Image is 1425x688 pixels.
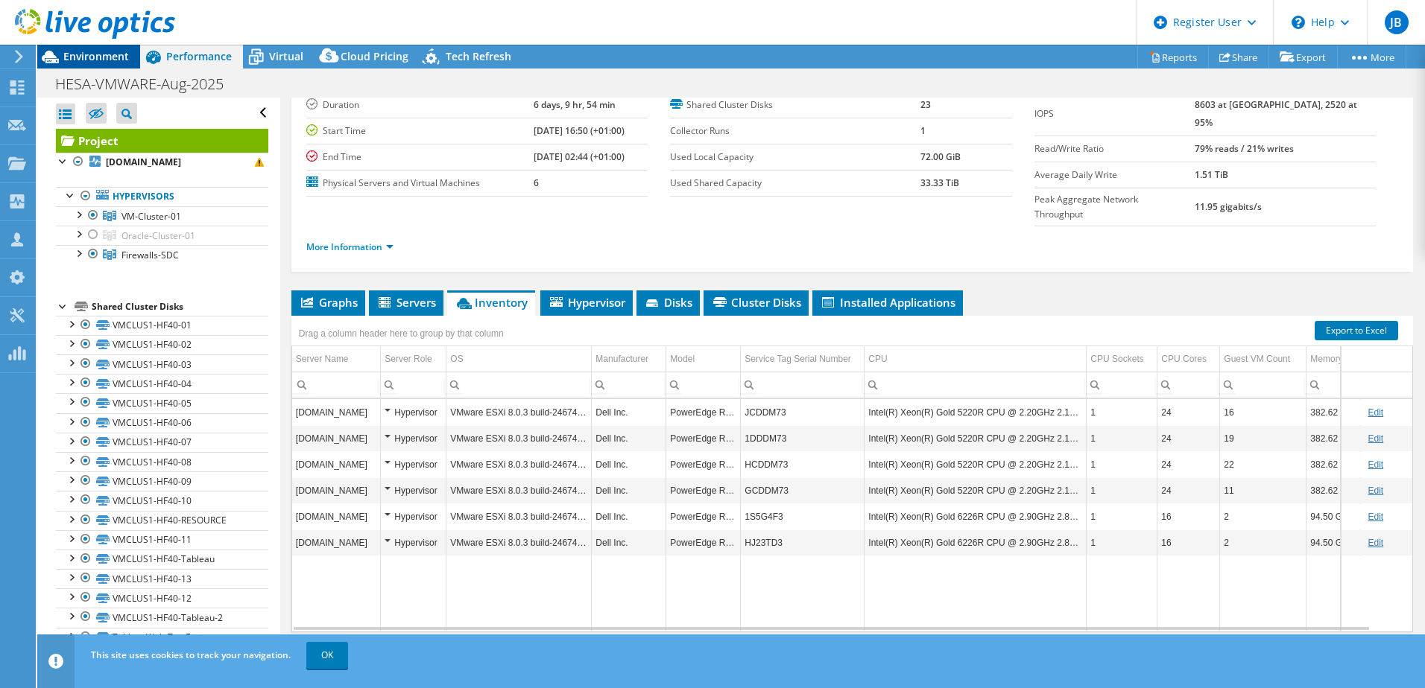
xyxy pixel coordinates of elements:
[1157,399,1220,425] td: Column CPU Cores, Value 24
[592,503,666,529] td: Column Manufacturer, Value Dell Inc.
[56,187,268,206] a: Hypervisors
[1220,451,1306,477] td: Column Guest VM Count, Value 22
[446,451,592,477] td: Column OS, Value VMware ESXi 8.0.3 build-24674464
[920,176,959,189] b: 33.33 TiB
[385,508,442,526] div: Hypervisor
[56,491,268,510] a: VMCLUS1-HF40-10
[741,451,865,477] td: Column Service Tag Serial Number, Value HCDDM73
[1306,503,1361,529] td: Column Memory, Value 94.50 GiB
[1306,451,1361,477] td: Column Memory, Value 382.62 GiB
[865,503,1087,529] td: Column CPU, Value Intel(R) Xeon(R) Gold 6226R CPU @ 2.90GHz 2.89 GHz
[56,245,268,264] a: Firewalls-SDC
[1157,425,1220,451] td: Column CPU Cores, Value 24
[1368,459,1383,470] a: Edit
[1087,425,1157,451] td: Column CPU Sockets, Value 1
[920,124,926,137] b: 1
[1087,346,1157,372] td: CPU Sockets Column
[381,399,446,425] td: Column Server Role, Value Hypervisor
[48,76,247,92] h1: HESA-VMWARE-Aug-2025
[341,49,408,63] span: Cloud Pricing
[56,530,268,550] a: VMCLUS1-HF40-11
[1268,45,1338,69] a: Export
[865,372,1087,398] td: Column CPU, Filter cell
[666,451,741,477] td: Column Model, Value PowerEdge R640
[63,49,129,63] span: Environment
[91,649,291,661] span: This site uses cookies to track your navigation.
[1090,350,1143,368] div: CPU Sockets
[920,150,961,163] b: 72.00 GiB
[592,346,666,372] td: Manufacturer Column
[820,295,955,310] span: Installed Applications
[381,503,446,529] td: Column Server Role, Value Hypervisor
[865,451,1087,477] td: Column CPU, Value Intel(R) Xeon(R) Gold 5220R CPU @ 2.20GHz 2.19 GHz
[1034,192,1195,222] label: Peak Aggregate Network Throughput
[385,350,432,368] div: Server Role
[56,354,268,374] a: VMCLUS1-HF40-03
[1368,512,1383,522] a: Edit
[1137,45,1209,69] a: Reports
[446,346,592,372] td: OS Column
[121,210,181,223] span: VM-Cluster-01
[741,503,865,529] td: Column Service Tag Serial Number, Value 1S5G4F3
[56,206,268,226] a: VM-Cluster-01
[166,49,232,63] span: Performance
[381,372,446,398] td: Column Server Role, Filter cell
[1157,503,1220,529] td: Column CPU Cores, Value 16
[56,374,268,393] a: VMCLUS1-HF40-04
[56,129,268,153] a: Project
[1368,485,1383,496] a: Edit
[1161,350,1207,368] div: CPU Cores
[670,98,920,112] label: Shared Cluster Disks
[292,477,381,503] td: Column Server Name, Value vmhost01.hesa.ac.uk
[1306,399,1361,425] td: Column Memory, Value 382.62 GiB
[741,477,865,503] td: Column Service Tag Serial Number, Value GCDDM73
[1195,168,1228,181] b: 1.51 TiB
[1087,529,1157,555] td: Column CPU Sockets, Value 1
[1157,451,1220,477] td: Column CPU Cores, Value 24
[121,249,179,261] span: Firewalls-SDC
[56,316,268,335] a: VMCLUS1-HF40-01
[269,49,303,63] span: Virtual
[385,430,442,447] div: Hypervisor
[292,529,381,555] td: Column Server Name, Value vmhost08.hesa.ac.uk
[741,372,865,398] td: Column Service Tag Serial Number, Filter cell
[1087,477,1157,503] td: Column CPU Sockets, Value 1
[865,399,1087,425] td: Column CPU, Value Intel(R) Xeon(R) Gold 5220R CPU @ 2.20GHz 2.19 GHz
[306,176,534,191] label: Physical Servers and Virtual Machines
[306,642,348,669] a: OK
[385,482,442,500] div: Hypervisor
[306,241,394,253] a: More Information
[292,399,381,425] td: Column Server Name, Value vmhost03.hesa.ac.uk
[1220,529,1306,555] td: Column Guest VM Count, Value 2
[592,399,666,425] td: Column Manufacturer, Value Dell Inc.
[1315,321,1398,340] a: Export to Excel
[1087,372,1157,398] td: Column CPU Sockets, Filter cell
[1310,350,1342,368] div: Memory
[299,295,358,310] span: Graphs
[1087,399,1157,425] td: Column CPU Sockets, Value 1
[292,451,381,477] td: Column Server Name, Value vmhost02.hesa.ac.uk
[1220,477,1306,503] td: Column Guest VM Count, Value 11
[56,608,268,627] a: VMCLUS1-HF40-Tableau-2
[385,534,442,552] div: Hypervisor
[56,628,268,647] a: TableauWeb-TestEnviroment
[56,413,268,433] a: VMCLUS1-HF40-06
[1368,407,1383,418] a: Edit
[1306,346,1361,372] td: Memory Column
[592,529,666,555] td: Column Manufacturer, Value Dell Inc.
[592,451,666,477] td: Column Manufacturer, Value Dell Inc.
[56,153,268,172] a: [DOMAIN_NAME]
[865,346,1087,372] td: CPU Column
[56,335,268,354] a: VMCLUS1-HF40-02
[741,399,865,425] td: Column Service Tag Serial Number, Value JCDDM73
[666,372,741,398] td: Column Model, Filter cell
[56,226,268,245] a: Oracle-Cluster-01
[592,372,666,398] td: Column Manufacturer, Filter cell
[1220,425,1306,451] td: Column Guest VM Count, Value 19
[595,350,648,368] div: Manufacturer
[455,295,528,310] span: Inventory
[865,529,1087,555] td: Column CPU, Value Intel(R) Xeon(R) Gold 6226R CPU @ 2.90GHz 2.89 GHz
[741,425,865,451] td: Column Service Tag Serial Number, Value 1DDDM73
[1034,141,1195,156] label: Read/Write Ratio
[446,399,592,425] td: Column OS, Value VMware ESXi 8.0.3 build-24674464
